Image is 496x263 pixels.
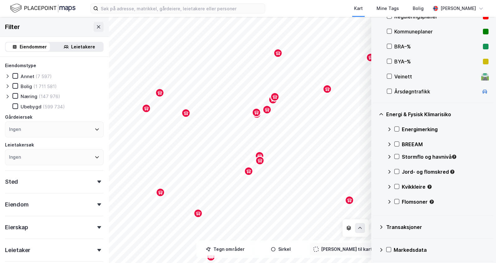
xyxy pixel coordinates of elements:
[21,83,32,89] div: Bolig
[402,141,489,148] div: BREEAM
[255,156,265,165] div: Map marker
[43,104,65,110] div: (599 734)
[427,184,432,190] div: Tooltip anchor
[413,5,424,12] div: Bolig
[252,108,261,117] div: Map marker
[386,223,489,231] div: Transaksjoner
[402,183,489,191] div: Kvikkleire
[21,73,34,79] div: Annet
[270,92,280,102] div: Map marker
[345,196,354,205] div: Map marker
[394,246,489,254] div: Markedsdata
[36,73,52,79] div: (7 597)
[377,5,399,12] div: Mine Tags
[21,104,41,110] div: Ubebygd
[39,93,60,99] div: (147 976)
[9,153,21,161] div: Ingen
[268,95,278,104] div: Map marker
[5,22,20,32] div: Filter
[429,199,435,205] div: Tooltip anchor
[199,243,252,256] button: Tegn områder
[5,224,28,231] div: Eierskap
[10,3,75,14] img: logo.f888ab2527a4732fd821a326f86c7f29.svg
[465,233,496,263] div: Kontrollprogram for chat
[9,126,21,133] div: Ingen
[244,166,253,176] div: Map marker
[402,153,489,161] div: Stormflo og havnivå
[5,246,30,254] div: Leietaker
[402,198,489,206] div: Flomsoner
[142,104,151,113] div: Map marker
[33,83,57,89] div: (1 711 581)
[98,4,265,13] input: Søk på adresse, matrikkel, gårdeiere, leietakere eller personer
[394,58,480,65] div: BYA–%
[5,62,36,69] div: Eiendomstype
[394,73,479,80] div: Veinett
[5,141,34,149] div: Leietakersøk
[465,233,496,263] iframe: Chat Widget
[402,126,489,133] div: Energimerking
[451,154,457,160] div: Tooltip anchor
[481,72,489,81] div: 🛣️
[354,5,363,12] div: Kart
[5,201,29,208] div: Eiendom
[255,151,264,161] div: Map marker
[5,178,18,186] div: Sted
[254,243,307,256] button: Sirkel
[386,111,489,118] div: Energi & Fysisk Klimarisiko
[21,93,37,99] div: Næring
[156,188,165,197] div: Map marker
[402,168,489,176] div: Jord- og flomskred
[193,209,203,218] div: Map marker
[440,5,476,12] div: [PERSON_NAME]
[450,169,455,175] div: Tooltip anchor
[262,105,272,114] div: Map marker
[20,43,47,51] div: Eiendommer
[323,84,332,94] div: Map marker
[394,88,479,95] div: Årsdøgntrafikk
[394,43,480,50] div: BRA–%
[321,246,387,253] div: [PERSON_NAME] til kartutsnitt
[181,108,191,118] div: Map marker
[366,53,375,62] div: Map marker
[71,43,95,51] div: Leietakere
[394,28,480,35] div: Kommuneplaner
[155,88,164,97] div: Map marker
[273,48,283,58] div: Map marker
[5,113,32,121] div: Gårdeiersøk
